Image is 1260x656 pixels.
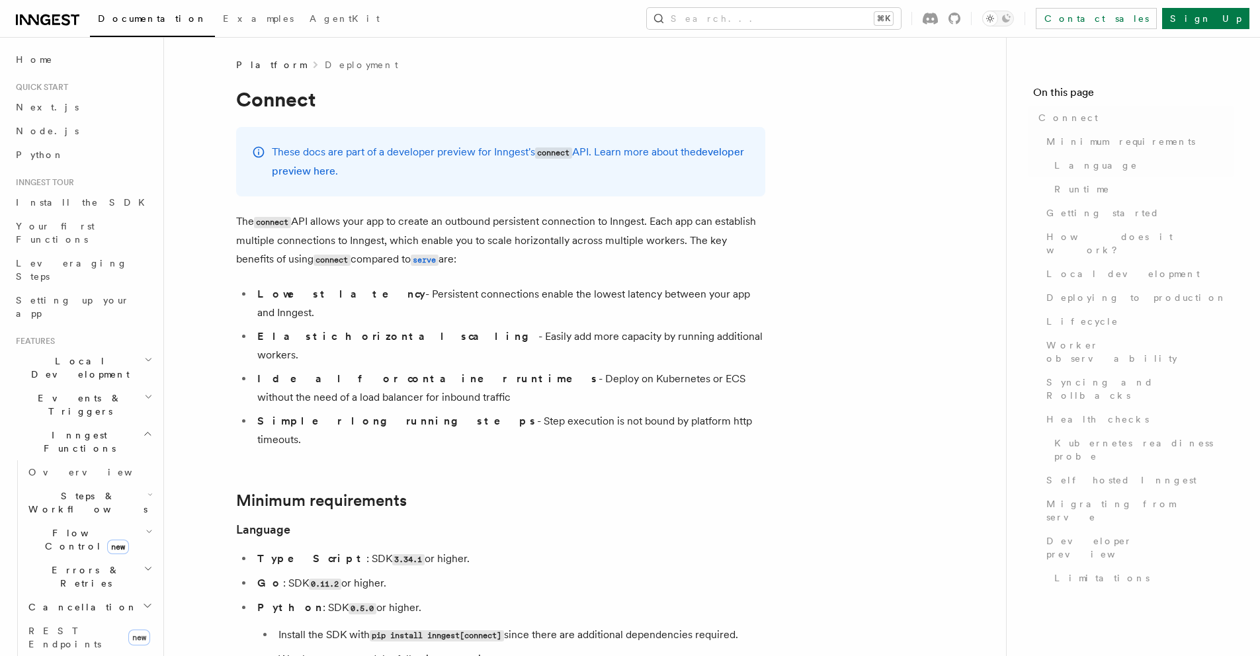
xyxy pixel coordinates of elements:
span: Inngest Functions [11,429,143,455]
a: Language [1049,153,1234,177]
span: new [107,540,129,554]
a: Syncing and Rollbacks [1041,370,1234,407]
strong: Elastic horizontal scaling [257,330,538,343]
button: Events & Triggers [11,386,155,423]
span: Setting up your app [16,295,130,319]
span: Python [16,149,64,160]
code: 0.5.0 [349,603,376,614]
span: Language [1054,159,1138,172]
span: Health checks [1046,413,1149,426]
code: serve [411,255,439,266]
a: Contact sales [1036,8,1157,29]
button: Cancellation [23,595,155,619]
span: Getting started [1046,206,1159,220]
span: Next.js [16,102,79,112]
a: Getting started [1041,201,1234,225]
span: Developer preview [1046,534,1234,561]
a: Health checks [1041,407,1234,431]
a: Limitations [1049,566,1234,590]
span: Quick start [11,82,68,93]
button: Local Development [11,349,155,386]
a: Migrating from serve [1041,492,1234,529]
span: Examples [223,13,294,24]
a: AgentKit [302,4,388,36]
strong: Python [257,601,323,614]
li: - Deploy on Kubernetes or ECS without the need of a load balancer for inbound traffic [253,370,765,407]
a: Deploying to production [1041,286,1234,309]
li: - Step execution is not bound by platform http timeouts. [253,412,765,449]
span: Worker observability [1046,339,1234,365]
span: Minimum requirements [1046,135,1195,148]
code: connect [535,147,572,159]
span: Local development [1046,267,1200,280]
button: Toggle dark mode [982,11,1014,26]
li: Install the SDK with since there are additional dependencies required. [274,626,765,645]
button: Steps & Workflows [23,484,155,521]
span: Connect [1038,111,1098,124]
h1: Connect [236,87,765,111]
p: These docs are part of a developer preview for Inngest's API. Learn more about the . [272,143,749,181]
a: Local development [1041,262,1234,286]
li: - Persistent connections enable the lowest latency between your app and Inngest. [253,285,765,322]
a: Kubernetes readiness probe [1049,431,1234,468]
span: Local Development [11,354,144,381]
a: Minimum requirements [236,491,407,510]
a: Next.js [11,95,155,119]
a: Install the SDK [11,190,155,214]
button: Flow Controlnew [23,521,155,558]
li: - Easily add more capacity by running additional workers. [253,327,765,364]
a: Node.js [11,119,155,143]
button: Inngest Functions [11,423,155,460]
button: Errors & Retries [23,558,155,595]
strong: Ideal for container runtimes [257,372,599,385]
span: Documentation [98,13,207,24]
a: Home [11,48,155,71]
a: Connect [1033,106,1234,130]
a: Leveraging Steps [11,251,155,288]
span: Node.js [16,126,79,136]
span: Runtime [1054,183,1110,196]
span: Inngest tour [11,177,74,188]
a: Setting up your app [11,288,155,325]
a: Examples [215,4,302,36]
span: Platform [236,58,306,71]
a: Language [236,520,290,539]
span: Your first Functions [16,221,95,245]
span: Limitations [1054,571,1150,585]
span: Steps & Workflows [23,489,147,516]
a: Deployment [325,58,398,71]
strong: Lowest latency [257,288,425,300]
span: Cancellation [23,600,138,614]
strong: Simpler long running steps [257,415,537,427]
a: REST Endpointsnew [23,619,155,656]
a: Your first Functions [11,214,155,251]
span: Errors & Retries [23,563,144,590]
a: Runtime [1049,177,1234,201]
strong: TypeScript [257,552,366,565]
a: Overview [23,460,155,484]
a: Self hosted Inngest [1041,468,1234,492]
span: Migrating from serve [1046,497,1234,524]
code: connect [254,217,291,228]
a: How does it work? [1041,225,1234,262]
p: The API allows your app to create an outbound persistent connection to Inngest. Each app can esta... [236,212,765,269]
code: 3.34.1 [392,554,425,565]
span: new [128,630,150,645]
span: Kubernetes readiness probe [1054,436,1234,463]
a: Sign Up [1162,8,1249,29]
a: serve [411,253,439,265]
code: pip install inngest[connect] [370,630,504,641]
a: Worker observability [1041,333,1234,370]
span: Home [16,53,53,66]
span: Deploying to production [1046,291,1227,304]
strong: Go [257,577,283,589]
span: AgentKit [310,13,380,24]
span: Overview [28,467,165,477]
a: Documentation [90,4,215,37]
span: Events & Triggers [11,391,144,418]
code: 0.11.2 [309,579,341,590]
span: Features [11,336,55,347]
a: Minimum requirements [1041,130,1234,153]
span: Install the SDK [16,197,153,208]
span: Leveraging Steps [16,258,128,282]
